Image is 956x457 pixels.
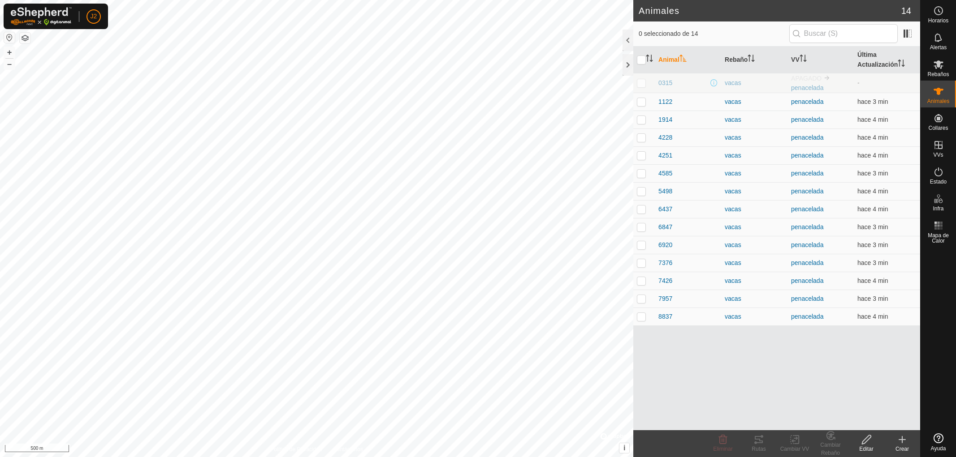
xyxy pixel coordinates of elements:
p-sorticon: Activar para ordenar [679,56,687,63]
a: penacelada [791,98,823,105]
span: 6437 [658,205,672,214]
span: 6847 [658,222,672,232]
span: 7 oct 2025, 15:02 [857,277,888,284]
span: 7 oct 2025, 15:02 [857,313,888,320]
a: penacelada [791,116,823,123]
div: vacas [725,240,784,250]
span: Estado [930,179,947,184]
span: Rebaños [927,72,949,77]
a: penacelada [791,223,823,231]
button: Restablecer Mapa [4,32,15,43]
span: Collares [928,125,948,131]
span: 7376 [658,258,672,268]
div: vacas [725,78,784,88]
a: penacelada [791,170,823,177]
th: Animal [655,47,721,73]
a: penacelada [791,313,823,320]
span: Animales [927,98,949,104]
th: VV [787,47,854,73]
span: Infra [933,206,943,211]
span: Alertas [930,45,947,50]
input: Buscar (S) [789,24,898,43]
button: + [4,47,15,58]
span: 7 oct 2025, 15:02 [857,134,888,141]
button: – [4,59,15,69]
div: Editar [848,445,884,453]
span: 7 oct 2025, 15:02 [857,205,888,213]
span: 7 oct 2025, 15:03 [857,170,888,177]
span: 1122 [658,97,672,107]
div: vacas [725,133,784,142]
a: penacelada [791,84,823,91]
button: i [619,443,629,453]
span: 14 [901,4,911,17]
img: hasta [823,74,831,81]
span: 7 oct 2025, 15:02 [857,241,888,248]
th: Rebaño [721,47,787,73]
span: Eliminar [713,446,732,452]
span: 5498 [658,187,672,196]
span: - [857,79,860,86]
p-sorticon: Activar para ordenar [898,61,905,68]
div: Cambiar Rebaño [813,441,848,457]
a: penacelada [791,152,823,159]
div: vacas [725,169,784,178]
span: 4251 [658,151,672,160]
span: 7957 [658,294,672,303]
span: Horarios [928,18,948,23]
a: penacelada [791,134,823,141]
th: Última Actualización [854,47,920,73]
div: vacas [725,258,784,268]
a: Política de Privacidad [270,445,322,453]
div: vacas [725,312,784,321]
div: vacas [725,115,784,124]
span: 7426 [658,276,672,286]
span: Ayuda [931,446,946,451]
span: 8837 [658,312,672,321]
span: 0 seleccionado de 14 [639,29,789,38]
span: i [623,444,625,452]
a: Contáctenos [333,445,363,453]
div: vacas [725,222,784,232]
span: VVs [933,152,943,158]
div: vacas [725,205,784,214]
p-sorticon: Activar para ordenar [646,56,653,63]
p-sorticon: Activar para ordenar [748,56,755,63]
p-sorticon: Activar para ordenar [800,56,807,63]
span: 4228 [658,133,672,142]
a: penacelada [791,259,823,266]
a: Ayuda [921,430,956,455]
span: APAGADO [791,75,822,82]
a: penacelada [791,295,823,302]
span: 7 oct 2025, 15:02 [857,223,888,231]
div: vacas [725,97,784,107]
span: 7 oct 2025, 15:02 [857,116,888,123]
span: 1914 [658,115,672,124]
span: 7 oct 2025, 15:03 [857,98,888,105]
h2: Animales [639,5,901,16]
div: Cambiar VV [777,445,813,453]
a: penacelada [791,205,823,213]
div: Rutas [741,445,777,453]
div: vacas [725,187,784,196]
span: 7 oct 2025, 15:03 [857,295,888,302]
span: J2 [91,12,97,21]
a: penacelada [791,188,823,195]
span: 4585 [658,169,672,178]
button: Capas del Mapa [20,33,30,43]
span: 7 oct 2025, 15:03 [857,259,888,266]
a: penacelada [791,277,823,284]
img: Logo Gallagher [11,7,72,26]
div: vacas [725,276,784,286]
span: 0315 [658,78,672,88]
span: 6920 [658,240,672,250]
div: vacas [725,294,784,303]
div: vacas [725,151,784,160]
span: Mapa de Calor [923,233,954,243]
div: Crear [884,445,920,453]
a: penacelada [791,241,823,248]
span: 7 oct 2025, 15:02 [857,152,888,159]
span: 7 oct 2025, 15:02 [857,188,888,195]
